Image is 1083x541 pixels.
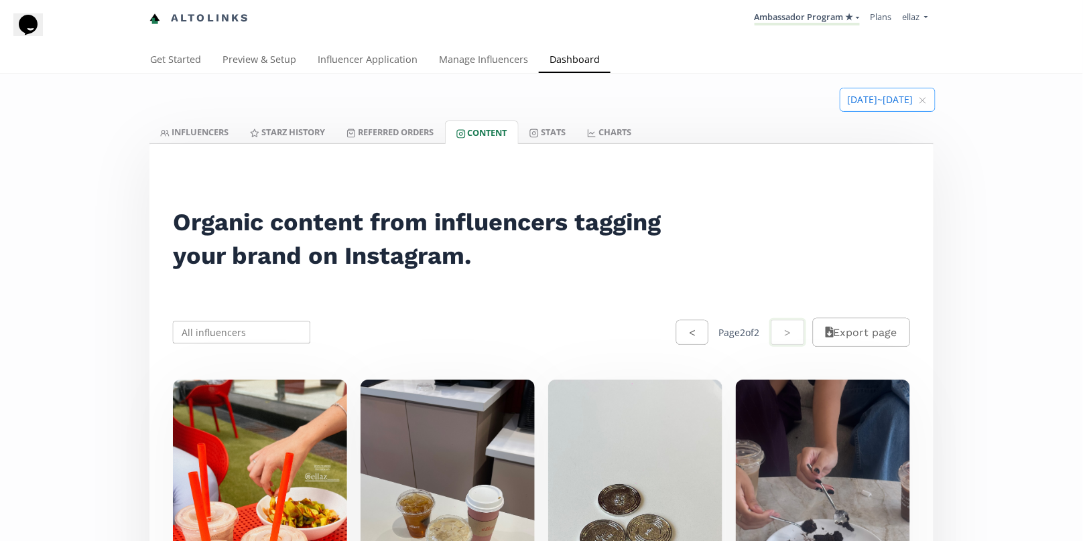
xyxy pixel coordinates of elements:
a: CHARTS [576,121,642,143]
h2: Organic content from influencers tagging your brand on Instagram. [173,206,678,273]
input: All influencers [171,319,312,345]
a: Manage Influencers [428,48,539,74]
div: Page 2 of 2 [718,326,759,339]
a: Influencer Application [307,48,428,74]
a: Stats [519,121,576,143]
a: Ambassador Program ★ [755,11,860,25]
a: Starz HISTORY [239,121,336,143]
iframe: chat widget [13,13,56,54]
a: Content [445,121,519,144]
button: > [769,318,806,347]
a: INFLUENCERS [149,121,239,143]
span: ellaz [903,11,920,23]
a: Dashboard [539,48,611,74]
span: Clear [919,94,927,107]
a: ellaz [903,11,928,26]
button: Export page [813,318,910,347]
a: Plans [871,11,892,23]
button: < [676,320,708,345]
a: Get Started [139,48,212,74]
a: Altolinks [149,7,250,29]
a: Preview & Setup [212,48,307,74]
img: favicon-32x32.png [149,13,160,24]
svg: close [919,96,927,104]
a: Referred Orders [336,121,444,143]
